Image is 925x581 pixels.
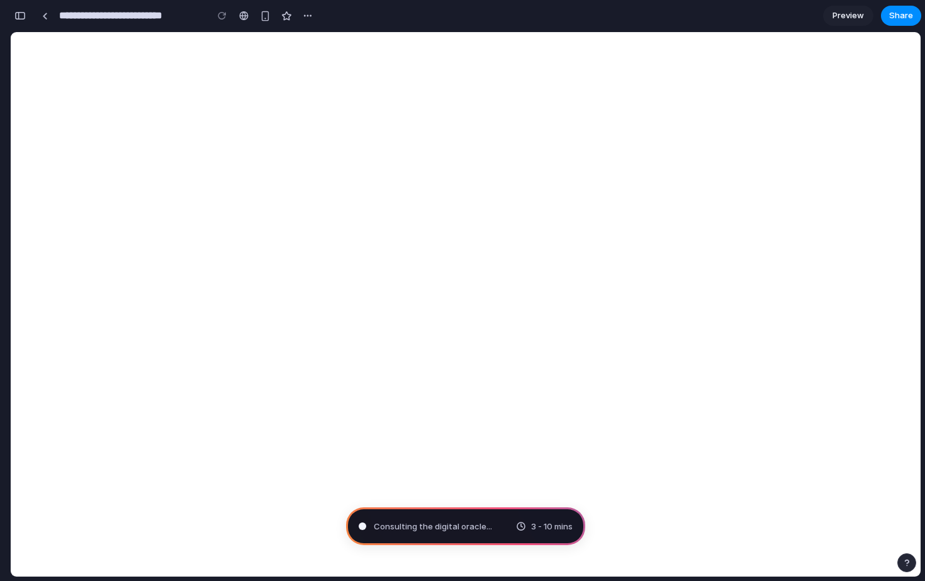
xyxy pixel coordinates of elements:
a: Preview [823,6,873,26]
span: Preview [832,9,864,22]
span: 3 - 10 mins [531,520,573,533]
span: Consulting the digital oracle ... [374,520,492,533]
button: Share [881,6,921,26]
span: Share [889,9,913,22]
